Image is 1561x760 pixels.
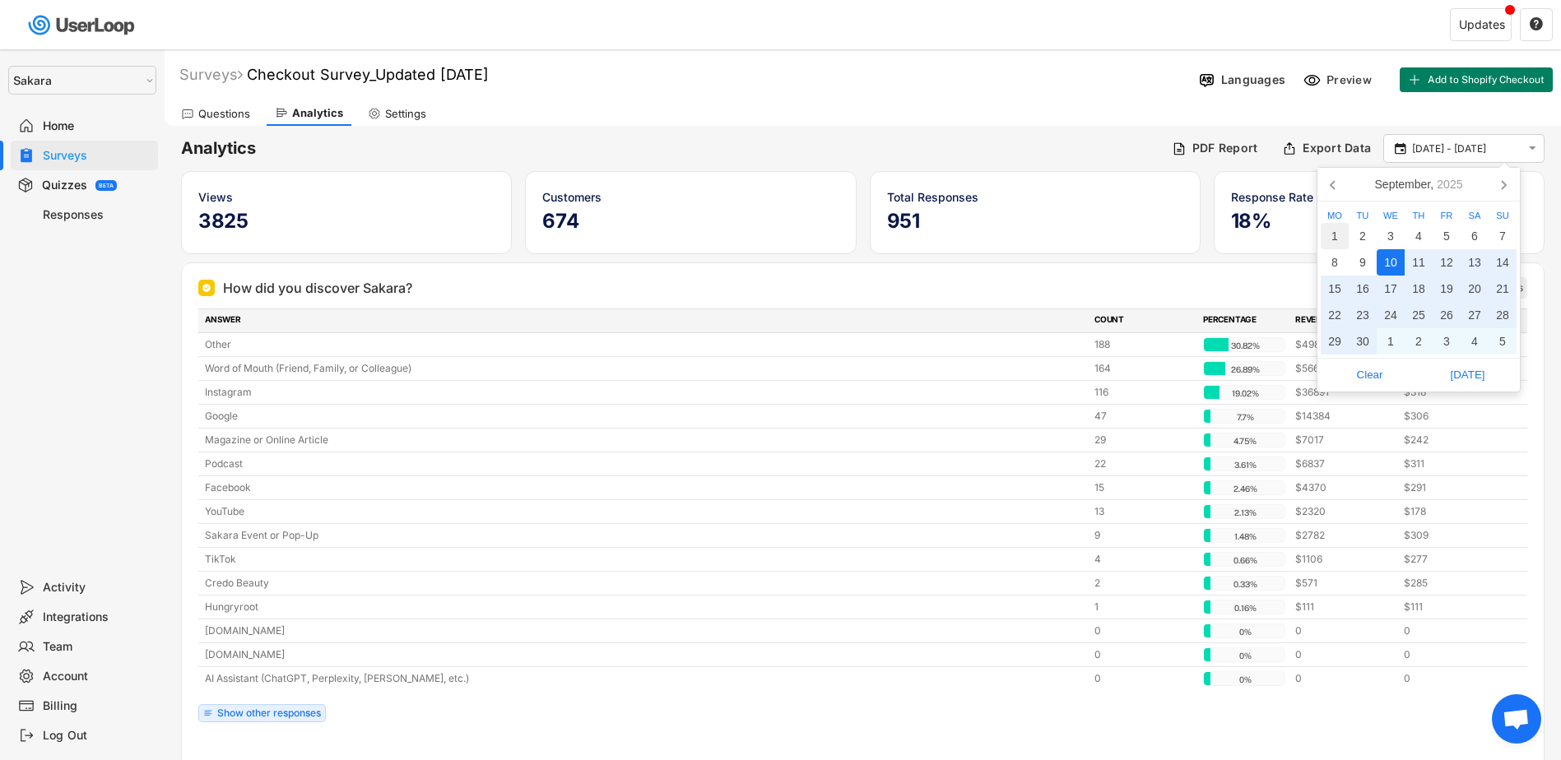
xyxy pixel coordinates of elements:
div: Updates [1459,19,1505,30]
div: Credo Beauty [205,576,1085,591]
div: 13 [1461,249,1489,276]
button: Add to Shopify Checkout [1400,67,1553,92]
div: Export Data [1303,141,1371,155]
div: 0 [1295,623,1394,638]
div: 13 [1094,504,1193,519]
div: Account [43,669,151,684]
div: $309 [1404,528,1503,543]
div: 0% [1207,624,1283,639]
div: $36891 [1295,385,1394,400]
div: Surveys [179,65,243,84]
div: 30.82% [1207,338,1283,353]
div: 26 [1433,302,1461,328]
div: Fr [1433,211,1461,220]
div: 4 [1461,328,1489,355]
div: Hungryroot [205,600,1085,614]
div: 0 [1094,623,1193,638]
div: 4.75% [1207,433,1283,448]
div: Su [1489,211,1517,220]
span: Add to Shopify Checkout [1428,75,1545,85]
div: Analytics [292,106,343,120]
div: $2320 [1295,504,1394,519]
div: Other [205,337,1085,352]
div: $56682 [1295,361,1394,376]
div: COUNT [1094,313,1193,328]
div: $6837 [1295,456,1394,471]
div: 25 [1405,302,1433,328]
text:  [1395,141,1406,155]
div: 2.13% [1207,505,1283,520]
div: 17 [1377,276,1405,302]
div: 22 [1321,302,1349,328]
button: Clear [1321,362,1419,388]
div: 2.46% [1207,481,1283,496]
div: 164 [1094,361,1193,376]
div: 0 [1295,671,1394,686]
div: 5 [1489,328,1517,355]
div: Th [1405,211,1433,220]
div: 15 [1321,276,1349,302]
div: Podcast [205,456,1085,471]
div: Response Rate [1231,188,1527,206]
div: 2 [1405,328,1433,355]
div: 2 [1094,576,1193,591]
div: 5 [1433,223,1461,249]
div: Integrations [43,609,151,625]
div: $318 [1404,385,1503,400]
div: Facebook [205,480,1085,495]
text:  [1529,141,1536,155]
div: Preview [1326,72,1376,87]
div: 11 [1405,249,1433,276]
div: 0 [1404,647,1503,662]
div: 1 [1094,600,1193,614]
div: Log Out [43,728,151,744]
div: $285 [1404,576,1503,591]
div: 0 [1404,671,1503,686]
div: 9 [1094,528,1193,543]
img: userloop-logo-01.svg [25,8,141,42]
div: REVENUE [1295,313,1394,328]
h5: 951 [887,209,1183,234]
div: 3.61% [1207,457,1283,472]
div: $111 [1404,600,1503,614]
div: 3 [1433,328,1461,355]
div: 7.7% [1207,410,1283,424]
div: 14 [1489,249,1517,276]
div: Magazine or Online Article [205,433,1085,447]
div: $111 [1295,600,1394,614]
div: 47 [1094,409,1193,424]
div: PDF Report [1192,141,1258,155]
font: Checkout Survey_Updated [DATE] [247,66,489,83]
div: 2 [1349,223,1377,249]
div: September, [1368,171,1470,197]
button:  [1525,141,1540,155]
div: 22 [1094,456,1193,471]
div: Tu [1349,211,1377,220]
div: 29 [1094,433,1193,447]
div: $2782 [1295,528,1394,543]
div: $306 [1404,409,1503,424]
div: [DOMAIN_NAME] [205,647,1085,662]
div: 16 [1349,276,1377,302]
div: How did you discover Sakara? [223,278,412,298]
div: 0.16% [1207,600,1283,615]
div: 15 [1094,480,1193,495]
div: 4 [1405,223,1433,249]
div: 19 [1433,276,1461,302]
div: Billing [43,698,151,714]
div: 30 [1349,328,1377,355]
div: 10 [1377,249,1405,276]
div: $291 [1404,480,1503,495]
div: Open chat [1492,694,1541,744]
div: Responses [43,207,151,223]
div: Word of Mouth (Friend, Family, or Colleague) [205,361,1085,376]
div: $49848 [1295,337,1394,352]
div: 0 [1094,647,1193,662]
div: 116 [1094,385,1193,400]
div: Mo [1321,211,1349,220]
div: 1.48% [1207,529,1283,544]
div: 28 [1489,302,1517,328]
div: Sa [1461,211,1489,220]
div: 4 [1094,552,1193,567]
